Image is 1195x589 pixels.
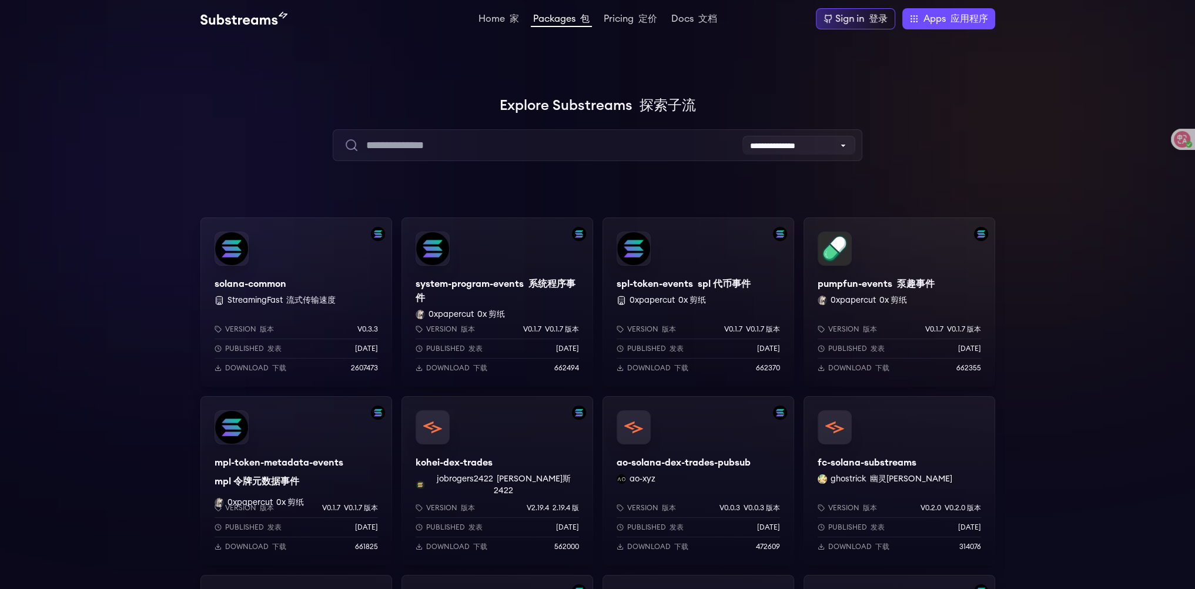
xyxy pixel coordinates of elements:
font: 发表 [267,524,282,531]
font: 包 [580,14,590,24]
p: Published [627,344,684,353]
font: 0x 剪纸 [678,296,706,304]
font: 版本 [863,326,877,333]
p: Download [828,542,889,551]
font: V0.1.7 版本 [947,326,981,333]
p: [DATE] [355,523,378,532]
font: 发表 [871,345,885,352]
font: 0x 剪纸 [477,310,505,319]
font: 下载 [272,543,286,550]
p: Version [426,324,475,334]
img: Filter by solana network [371,406,385,420]
button: ao-xyz [630,473,655,485]
a: Filter by solana networksolana-commonsolana-common StreamingFast 流式传输速度Version 版本v0.3.3Published ... [200,217,392,387]
p: Download [627,363,688,373]
p: Published [225,344,282,353]
p: 314076 [959,542,981,551]
img: Filter by solana network [572,406,586,420]
button: jobrogers2422 [PERSON_NAME]斯2422 [429,473,579,497]
p: Download [426,363,487,373]
p: 2607473 [351,363,378,373]
p: [DATE] [757,523,780,532]
button: ghostrick 幽灵[PERSON_NAME] [831,473,952,485]
font: 探索子流 [640,99,696,113]
font: 下载 [473,364,487,372]
font: 版本 [461,504,475,511]
p: [DATE] [757,344,780,353]
font: V0.2.0 版本 [945,504,981,511]
p: 662494 [554,363,579,373]
font: 下载 [473,543,487,550]
font: 幽灵[PERSON_NAME] [870,475,952,483]
p: 562000 [554,542,579,551]
p: Version [627,324,676,334]
font: V0.1.7 版本 [545,326,579,333]
p: 662355 [956,363,981,373]
p: [DATE] [556,523,579,532]
p: Published [828,523,885,532]
img: Filter by solana network [974,227,988,241]
font: V0.0.3 版本 [744,504,780,511]
a: Filter by solana networkao-solana-dex-trades-pubsubao-solana-dex-trades-pubsubao-xyz ao-xyzVersio... [602,396,794,565]
p: Version [828,324,877,334]
font: 版本 [863,504,877,511]
img: Filter by solana network [572,227,586,241]
p: Published [426,523,483,532]
p: v0.1.7 [322,503,378,513]
img: Filter by solana network [773,227,787,241]
p: Version [225,324,274,334]
button: 0xpapercut 0x 剪纸 [630,294,706,306]
p: Version [828,503,877,513]
p: v0.0.3 [719,503,780,513]
button: StreamingFast 流式传输速度 [227,294,336,306]
font: 版本 [260,326,274,333]
font: 下载 [272,364,286,372]
font: 下载 [875,543,889,550]
a: Filter by solana networkpumpfun-eventspumpfun-events 泵趣事件0xpapercut 0xpapercut 0x 剪纸Version 版本v0.... [804,217,995,387]
font: 发表 [670,345,684,352]
font: V0.1.7 版本 [344,504,378,511]
p: v0.1.7 [724,324,780,334]
font: 发表 [670,524,684,531]
p: Published [225,523,282,532]
p: Version [426,503,475,513]
a: fc-solana-substreamsfc-solana-substreamsghostrick ghostrick 幽灵[PERSON_NAME]Version 版本v0.2.0 V0.2.... [804,396,995,565]
font: 登录 [869,14,888,24]
font: 版本 [662,504,676,511]
font: 发表 [267,345,282,352]
button: 0xpapercut 0x 剪纸 [831,294,907,306]
font: 发表 [871,524,885,531]
p: Version [225,503,274,513]
font: 定价 [638,14,657,24]
font: 下载 [674,364,688,372]
p: v2.19.4 [527,503,579,513]
img: Filter by solana network [371,227,385,241]
p: [DATE] [958,344,981,353]
button: 0xpapercut 0x 剪纸 [429,309,505,320]
p: Published [426,344,483,353]
font: 发表 [468,524,483,531]
p: Download [828,363,889,373]
a: Filter by solana networkspl-token-eventsspl-token-events spl 代币事件 0xpapercut 0x 剪纸Version 版本v0.1.... [602,217,794,387]
button: 0xpapercut 0x 剪纸 [227,497,304,508]
a: Sign in 登录 [816,8,895,29]
img: Filter by solana network [773,406,787,420]
a: Pricing 定价 [601,14,660,26]
a: Filter by solana networksystem-program-eventssystem-program-events 系统程序事件0xpapercut 0xpapercut 0x... [401,217,593,387]
p: Download [627,542,688,551]
div: Sign in [835,12,888,26]
font: 下载 [875,364,889,372]
h1: Explore Substreams [200,94,995,118]
p: Version [627,503,676,513]
p: 662370 [756,363,780,373]
a: Filter by solana networkmpl-token-metadata-eventsmpl-token-metadata-eventsmpl 令牌元数据事件0xpapercut 0... [200,396,392,565]
p: Published [627,523,684,532]
font: [PERSON_NAME]斯2422 [494,475,571,495]
p: v0.3.3 [357,324,378,334]
p: Download [426,542,487,551]
p: v0.2.0 [920,503,981,513]
p: v0.1.7 [925,324,981,334]
span: Apps [923,12,988,26]
a: Home 家 [476,14,521,26]
p: [DATE] [958,523,981,532]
